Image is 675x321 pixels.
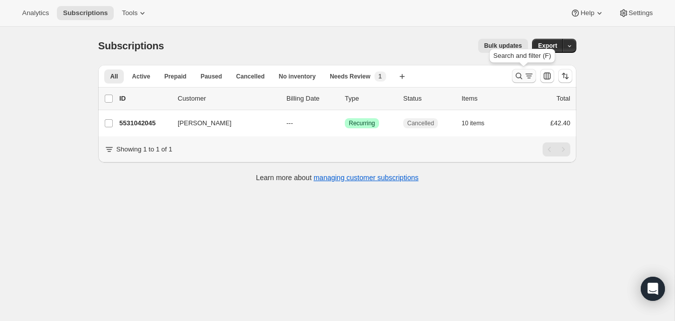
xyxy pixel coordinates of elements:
span: Help [580,9,594,17]
span: Subscriptions [98,40,164,51]
span: Cancelled [407,119,434,127]
p: Showing 1 to 1 of 1 [116,144,172,154]
button: [PERSON_NAME] [172,115,272,131]
div: Items [462,94,512,104]
span: Needs Review [330,72,370,81]
p: Total [557,94,570,104]
div: Type [345,94,395,104]
p: Billing Date [286,94,337,104]
button: Export [532,39,563,53]
span: [PERSON_NAME] [178,118,232,128]
p: Customer [178,94,278,104]
span: Recurring [349,119,375,127]
span: --- [286,119,293,127]
p: Learn more about [256,173,419,183]
button: 10 items [462,116,495,130]
button: Settings [613,6,659,20]
button: Tools [116,6,154,20]
span: Settings [629,9,653,17]
span: £42.40 [550,119,570,127]
span: No inventory [279,72,316,81]
p: Status [403,94,454,104]
p: ID [119,94,170,104]
button: Create new view [394,69,410,84]
span: Export [538,42,557,50]
span: Subscriptions [63,9,108,17]
span: Bulk updates [484,42,522,50]
span: Analytics [22,9,49,17]
button: Bulk updates [478,39,528,53]
div: 5531042045[PERSON_NAME]---SuccessRecurringCancelled10 items£42.40 [119,116,570,130]
p: 5531042045 [119,118,170,128]
button: Customize table column order and visibility [540,69,554,83]
button: Analytics [16,6,55,20]
span: Tools [122,9,137,17]
span: Cancelled [236,72,265,81]
div: Open Intercom Messenger [641,277,665,301]
span: 10 items [462,119,484,127]
button: Help [564,6,610,20]
span: Paused [200,72,222,81]
nav: Pagination [543,142,570,156]
button: Sort the results [558,69,572,83]
span: Active [132,72,150,81]
span: Prepaid [164,72,186,81]
div: IDCustomerBilling DateTypeStatusItemsTotal [119,94,570,104]
span: 1 [379,72,382,81]
a: managing customer subscriptions [314,174,419,182]
span: All [110,72,118,81]
button: Search and filter results [512,69,536,83]
button: Subscriptions [57,6,114,20]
